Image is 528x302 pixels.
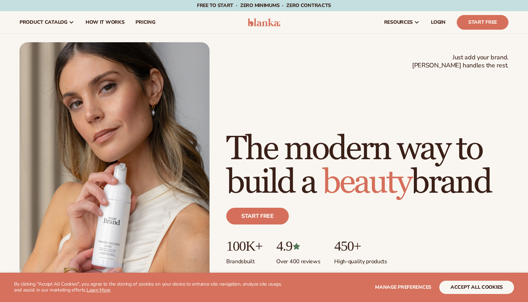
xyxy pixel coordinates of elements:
[431,20,446,25] span: LOGIN
[86,20,125,25] span: How It Works
[226,132,508,199] h1: The modern way to build a brand
[276,254,320,265] p: Over 400 reviews
[379,11,425,34] a: resources
[375,284,431,290] span: Manage preferences
[457,15,508,30] a: Start Free
[87,287,110,293] a: Learn More
[439,281,514,294] button: accept all cookies
[334,254,387,265] p: High-quality products
[130,11,161,34] a: pricing
[20,42,210,282] img: Female holding tanning mousse.
[412,53,508,70] span: Just add your brand. [PERSON_NAME] handles the rest.
[14,281,286,293] p: By clicking "Accept All Cookies", you agree to the storing of cookies on your device to enhance s...
[226,254,262,265] p: Brands built
[384,20,413,25] span: resources
[334,238,387,254] p: 450+
[80,11,130,34] a: How It Works
[226,208,289,224] a: Start free
[322,162,411,203] span: beauty
[14,11,80,34] a: product catalog
[20,20,67,25] span: product catalog
[425,11,451,34] a: LOGIN
[375,281,431,294] button: Manage preferences
[276,238,320,254] p: 4.9
[135,20,155,25] span: pricing
[197,2,331,9] span: Free to start · ZERO minimums · ZERO contracts
[226,238,262,254] p: 100K+
[248,18,281,27] img: logo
